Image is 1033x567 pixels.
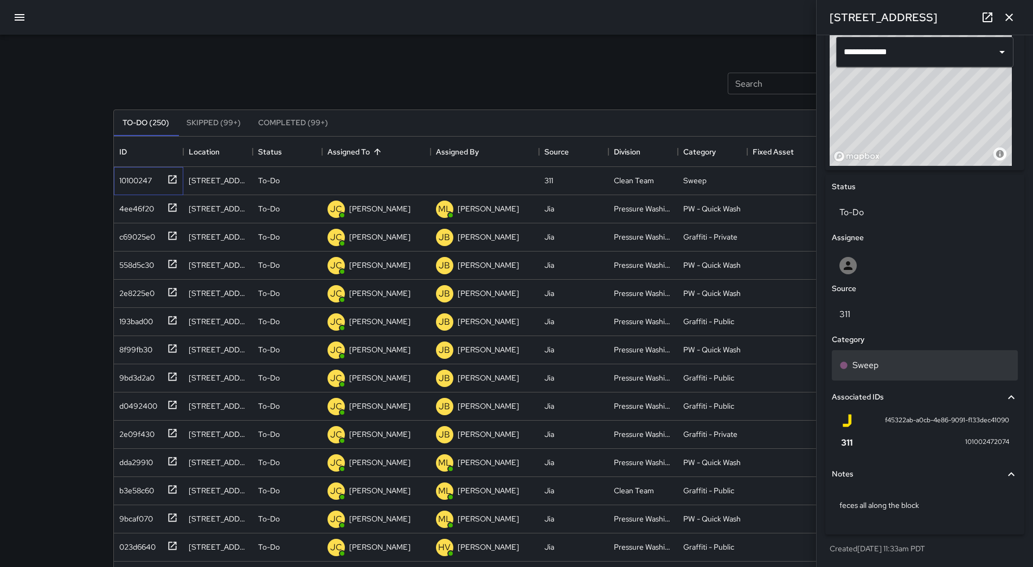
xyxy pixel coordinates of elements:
div: 8f99fb30 [115,340,152,355]
p: JB [439,344,450,357]
div: Jia [544,542,554,552]
div: 2e09f430 [115,424,155,440]
div: Graffiti - Public [683,316,734,327]
div: Graffiti - Private [683,231,737,242]
div: Jia [544,485,554,496]
p: JC [330,541,342,554]
div: Jia [544,231,554,242]
div: PW - Quick Wash [683,457,741,468]
p: JC [330,315,342,328]
div: Jia [544,513,554,524]
p: [PERSON_NAME] [349,401,410,411]
div: d0492400 [115,396,157,411]
div: Division [608,137,678,167]
p: ML [438,456,451,469]
div: 465 Clementina Street [189,231,247,242]
p: To-Do [258,401,280,411]
p: JB [439,400,450,413]
button: Sort [370,144,385,159]
div: 193bad00 [115,312,153,327]
div: 311 [544,175,553,186]
div: 2e8225e0 [115,283,155,299]
div: Pressure Washing [614,542,672,552]
div: ID [114,137,183,167]
div: dda29910 [115,453,153,468]
div: 1 6th Street [189,316,247,327]
div: Status [258,137,282,167]
p: JC [330,428,342,441]
p: [PERSON_NAME] [349,288,410,299]
p: [PERSON_NAME] [458,485,519,496]
div: Pressure Washing [614,401,672,411]
button: Skipped (99+) [178,110,249,136]
p: [PERSON_NAME] [458,203,519,214]
p: [PERSON_NAME] [458,316,519,327]
div: Fixed Asset [753,137,794,167]
p: To-Do [258,203,280,214]
p: [PERSON_NAME] [349,372,410,383]
div: Pressure Washing [614,344,672,355]
div: Graffiti - Public [683,372,734,383]
div: PW - Quick Wash [683,288,741,299]
div: 37 6th Street [189,485,247,496]
p: JB [439,372,450,385]
p: To-Do [258,372,280,383]
div: Assigned By [436,137,479,167]
div: 1018 Mission Street [189,344,247,355]
div: Pressure Washing [614,203,672,214]
p: [PERSON_NAME] [349,485,410,496]
p: To-Do [258,288,280,299]
div: 481 Minna Street [189,203,247,214]
p: JC [330,456,342,469]
p: [PERSON_NAME] [458,401,519,411]
div: Jia [544,429,554,440]
div: 1101 Market Street [189,401,247,411]
button: To-Do (250) [114,110,178,136]
div: Pressure Washing [614,372,672,383]
p: To-Do [258,457,280,468]
div: 023d6640 [115,537,156,552]
div: Pressure Washing [614,288,672,299]
p: [PERSON_NAME] [458,344,519,355]
p: To-Do [258,485,280,496]
div: 558d5c30 [115,255,154,270]
div: Fixed Asset [747,137,817,167]
div: 1133 Market Street [189,429,247,440]
p: [PERSON_NAME] [349,457,410,468]
p: JC [330,372,342,385]
div: Jia [544,288,554,299]
p: JC [330,231,342,244]
div: Pressure Washing [614,260,672,270]
div: Graffiti - Public [683,485,734,496]
div: Pressure Washing [614,457,672,468]
p: JC [330,344,342,357]
div: Jia [544,344,554,355]
div: PW - Quick Wash [683,513,741,524]
p: To-Do [258,513,280,524]
p: [PERSON_NAME] [458,260,519,270]
p: [PERSON_NAME] [458,231,519,242]
p: To-Do [258,429,280,440]
p: JB [439,315,450,328]
div: Pressure Washing [614,316,672,327]
p: [PERSON_NAME] [349,513,410,524]
div: Graffiti - Public [683,542,734,552]
div: Division [614,137,640,167]
p: [PERSON_NAME] [458,513,519,524]
div: PW - Quick Wash [683,260,741,270]
p: To-Do [258,260,280,270]
div: Jia [544,457,554,468]
div: Category [683,137,716,167]
div: Category [678,137,747,167]
p: JB [439,259,450,272]
p: JC [330,287,342,300]
p: JB [439,231,450,244]
div: Pressure Washing [614,231,672,242]
div: ID [119,137,127,167]
p: [PERSON_NAME] [458,429,519,440]
div: Status [253,137,322,167]
div: 96 6th Street [189,175,247,186]
div: Pressure Washing [614,513,672,524]
div: 10100247 [115,171,152,186]
p: To-Do [258,231,280,242]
